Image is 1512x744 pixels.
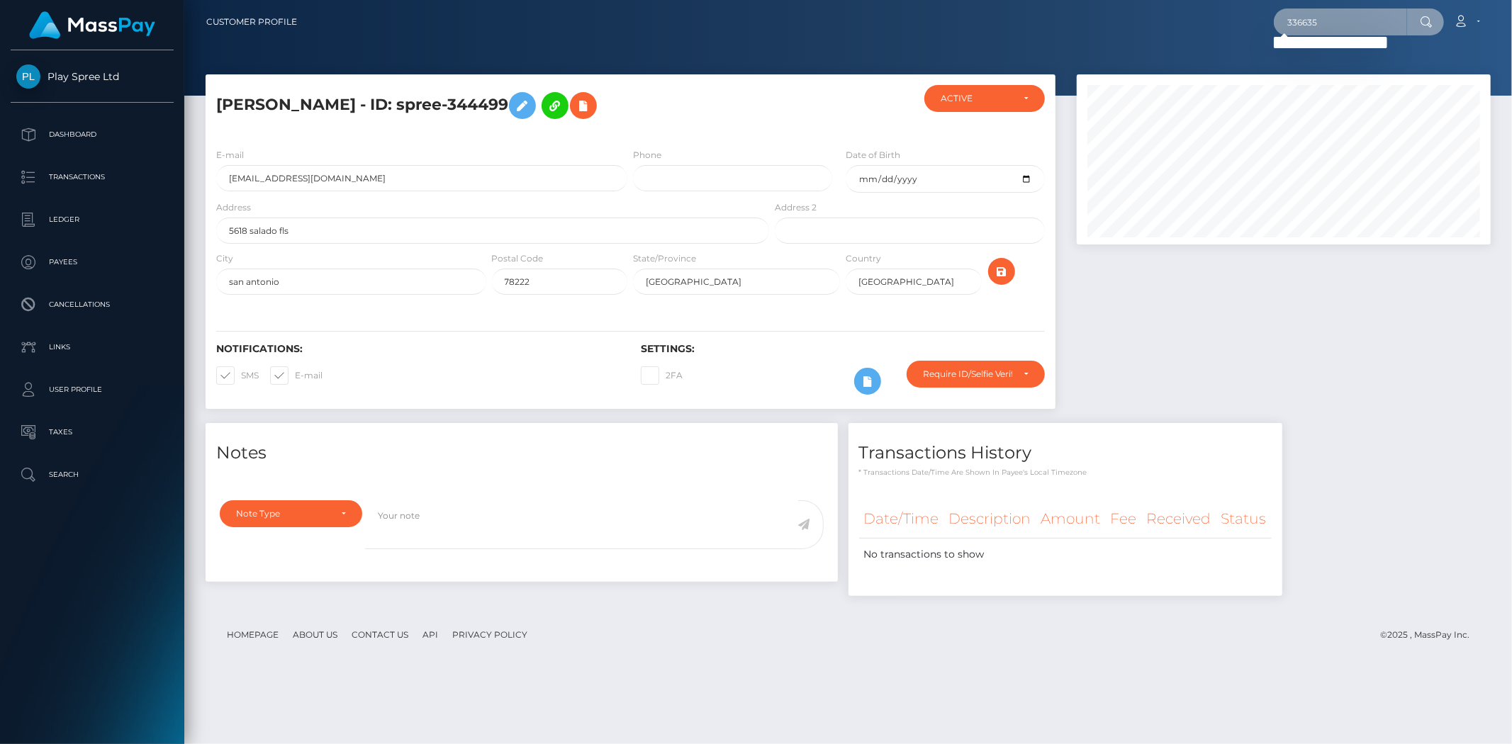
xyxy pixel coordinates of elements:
[1106,500,1142,539] th: Fee
[11,329,174,365] a: Links
[633,252,696,265] label: State/Province
[417,624,444,646] a: API
[16,167,168,188] p: Transactions
[16,379,168,400] p: User Profile
[11,457,174,492] a: Search
[846,252,881,265] label: Country
[216,149,244,162] label: E-mail
[16,64,40,89] img: Play Spree Ltd
[11,70,174,83] span: Play Spree Ltd
[270,366,323,385] label: E-mail
[16,209,168,230] p: Ledger
[206,7,297,37] a: Customer Profile
[941,93,1012,104] div: ACTIVE
[1216,500,1272,539] th: Status
[1036,500,1106,539] th: Amount
[944,500,1036,539] th: Description
[11,202,174,237] a: Ledger
[216,201,251,214] label: Address
[846,149,900,162] label: Date of Birth
[236,508,330,519] div: Note Type
[216,366,259,385] label: SMS
[16,294,168,315] p: Cancellations
[641,366,683,385] label: 2FA
[220,500,362,527] button: Note Type
[1274,9,1407,35] input: Search...
[492,252,544,265] label: Postal Code
[859,539,1272,571] td: No transactions to show
[641,343,1044,355] h6: Settings:
[16,337,168,358] p: Links
[924,85,1045,112] button: ACTIVE
[216,343,620,355] h6: Notifications:
[923,368,1012,380] div: Require ID/Selfie Verification
[16,252,168,273] p: Payees
[907,361,1045,388] button: Require ID/Selfie Verification
[1142,500,1216,539] th: Received
[16,464,168,485] p: Search
[1380,627,1480,643] div: © 2025 , MassPay Inc.
[346,624,414,646] a: Contact Us
[775,201,817,214] label: Address 2
[16,124,168,145] p: Dashboard
[29,11,155,39] img: MassPay Logo
[859,441,1272,466] h4: Transactions History
[216,441,827,466] h4: Notes
[447,624,533,646] a: Privacy Policy
[11,415,174,450] a: Taxes
[859,467,1272,478] p: * Transactions date/time are shown in payee's local timezone
[11,159,174,195] a: Transactions
[16,422,168,443] p: Taxes
[221,624,284,646] a: Homepage
[11,117,174,152] a: Dashboard
[11,372,174,407] a: User Profile
[216,85,761,126] h5: [PERSON_NAME] - ID: spree-344499
[216,252,233,265] label: City
[11,244,174,280] a: Payees
[859,500,944,539] th: Date/Time
[287,624,343,646] a: About Us
[11,287,174,322] a: Cancellations
[633,149,661,162] label: Phone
